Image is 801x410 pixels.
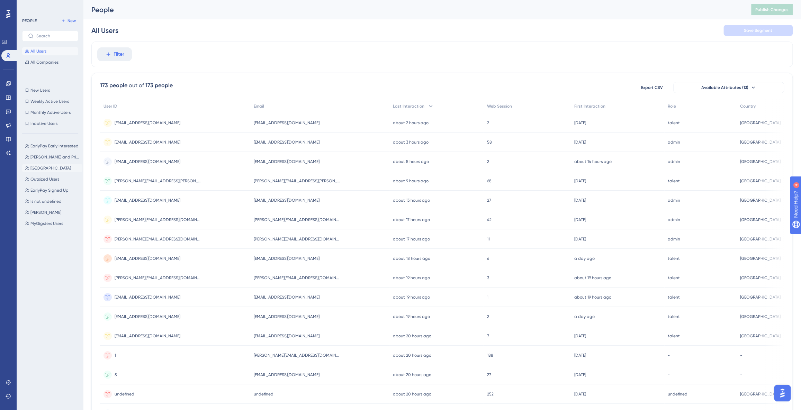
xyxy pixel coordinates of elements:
[30,60,58,65] span: All Companies
[487,333,489,339] span: 7
[115,198,180,203] span: [EMAIL_ADDRESS][DOMAIN_NAME]
[487,103,512,109] span: Web Session
[574,103,605,109] span: First Interaction
[254,275,340,281] span: [PERSON_NAME][EMAIL_ADDRESS][DOMAIN_NAME]
[67,18,76,24] span: New
[574,353,586,358] time: [DATE]
[254,391,273,397] span: undefined
[740,275,781,281] span: [GEOGRAPHIC_DATA]
[115,333,180,339] span: [EMAIL_ADDRESS][DOMAIN_NAME]
[487,198,491,203] span: 27
[574,275,611,280] time: about 19 hours ago
[115,120,180,126] span: [EMAIL_ADDRESS][DOMAIN_NAME]
[740,103,756,109] span: Country
[574,159,612,164] time: about 14 hours ago
[393,159,429,164] time: about 5 hours ago
[115,159,180,164] span: [EMAIL_ADDRESS][DOMAIN_NAME]
[30,165,71,171] span: [GEOGRAPHIC_DATA]
[254,159,319,164] span: [EMAIL_ADDRESS][DOMAIN_NAME]
[740,139,781,145] span: [GEOGRAPHIC_DATA]
[393,353,431,358] time: about 20 hours ago
[22,18,37,24] div: PEOPLE
[22,119,78,128] button: Inactive Users
[30,88,50,93] span: New Users
[254,372,319,377] span: [EMAIL_ADDRESS][DOMAIN_NAME]
[145,81,173,90] div: 173 people
[487,314,489,319] span: 2
[22,197,82,206] button: Is not undefined
[393,120,429,125] time: about 2 hours ago
[740,333,781,339] span: [GEOGRAPHIC_DATA]
[740,314,781,319] span: [GEOGRAPHIC_DATA]
[668,333,680,339] span: talent
[30,154,80,160] span: [PERSON_NAME] and Priya
[254,217,340,222] span: [PERSON_NAME][EMAIL_ADDRESS][DOMAIN_NAME]
[129,81,144,90] div: out of
[115,256,180,261] span: [EMAIL_ADDRESS][DOMAIN_NAME]
[254,198,319,203] span: [EMAIL_ADDRESS][DOMAIN_NAME]
[91,26,118,35] div: All Users
[115,236,201,242] span: [PERSON_NAME][EMAIL_ADDRESS][DOMAIN_NAME]
[574,217,586,222] time: [DATE]
[30,176,59,182] span: Outsized Users
[574,198,586,203] time: [DATE]
[393,295,430,300] time: about 19 hours ago
[487,159,489,164] span: 2
[740,294,781,300] span: [GEOGRAPHIC_DATA]
[487,275,489,281] span: 3
[668,353,670,358] span: -
[723,25,793,36] button: Save Segment
[393,334,431,338] time: about 20 hours ago
[634,82,669,93] button: Export CSV
[393,103,424,109] span: Last Interaction
[115,353,116,358] span: 1
[114,50,124,58] span: Filter
[393,275,430,280] time: about 19 hours ago
[487,372,491,377] span: 27
[22,219,82,228] button: MyGigsters Users
[254,120,319,126] span: [EMAIL_ADDRESS][DOMAIN_NAME]
[22,108,78,117] button: Monthly Active Users
[393,256,430,261] time: about 18 hours ago
[393,314,430,319] time: about 19 hours ago
[115,139,180,145] span: [EMAIL_ADDRESS][DOMAIN_NAME]
[36,34,72,38] input: Search
[487,178,491,184] span: 68
[393,372,431,377] time: about 20 hours ago
[701,85,748,90] span: Available Attributes (13)
[22,186,82,194] button: EarlyPay Signed Up
[30,143,79,149] span: EarlyPay Early Interested
[740,353,742,358] span: -
[22,175,82,183] button: Outsized Users
[668,372,670,377] span: -
[22,47,78,55] button: All Users
[254,333,319,339] span: [EMAIL_ADDRESS][DOMAIN_NAME]
[574,295,611,300] time: about 19 hours ago
[393,392,431,397] time: about 20 hours ago
[574,334,586,338] time: [DATE]
[393,140,429,145] time: about 3 hours ago
[668,120,680,126] span: talent
[30,188,69,193] span: EarlyPay Signed Up
[22,97,78,106] button: Weekly Active Users
[103,103,117,109] span: User ID
[574,237,586,242] time: [DATE]
[751,4,793,15] button: Publish Changes
[115,275,201,281] span: [PERSON_NAME][EMAIL_ADDRESS][DOMAIN_NAME]
[254,314,319,319] span: [EMAIL_ADDRESS][DOMAIN_NAME]
[668,217,680,222] span: admin
[740,120,781,126] span: [GEOGRAPHIC_DATA]
[30,210,61,215] span: [PERSON_NAME]
[487,294,488,300] span: 1
[668,314,680,319] span: talent
[487,120,489,126] span: 2
[668,198,680,203] span: admin
[574,256,595,261] time: a day ago
[668,178,680,184] span: talent
[755,7,789,12] span: Publish Changes
[254,256,319,261] span: [EMAIL_ADDRESS][DOMAIN_NAME]
[487,236,489,242] span: 11
[115,314,180,319] span: [EMAIL_ADDRESS][DOMAIN_NAME]
[574,120,586,125] time: [DATE]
